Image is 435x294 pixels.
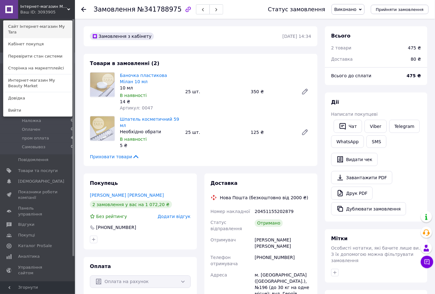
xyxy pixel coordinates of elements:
[255,220,283,227] div: Отримано
[371,5,429,14] button: Прийняти замовлення
[18,265,58,276] span: Управління сайтом
[18,222,34,228] span: Відгуки
[331,33,351,39] span: Всього
[137,6,182,13] span: №341788975
[219,195,310,201] div: Нова Пошта (безкоштовно від 2000 ₴)
[90,180,118,186] span: Покупець
[18,243,52,249] span: Каталог ProSale
[248,128,296,137] div: 125 ₴
[18,205,58,217] span: Панель управління
[96,225,137,231] div: [PHONE_NUMBER]
[331,112,378,117] span: Написати покупцеві
[331,246,420,263] span: Особисті нотатки, які бачите лише ви. З їх допомогою можна фільтрувати замовлення
[22,144,45,150] span: Самовывоз
[211,273,227,278] span: Адреса
[3,104,72,116] a: Вийти
[211,220,242,231] span: Статус відправлення
[3,74,72,92] a: Интернет-магазин My Beauty Market
[22,127,40,132] span: Оплачен
[183,87,249,96] div: 25 шт.
[90,154,140,160] span: Приховати товари
[3,50,72,62] a: Перевірити стан системи
[407,52,425,66] div: 80 ₴
[421,256,433,268] button: Чат з покупцем
[331,153,378,166] button: Видати чек
[81,6,86,13] div: Повернутися назад
[211,209,250,214] span: Номер накладної
[94,6,136,13] span: Замовлення
[3,38,72,50] a: Кабінет покупця
[331,171,393,184] a: Завантажити PDF
[3,62,72,74] a: Сторінка на маркетплейсі
[211,238,236,243] span: Отримувач
[20,4,67,9] span: Інтернет-магазин My Tara
[22,135,49,141] span: пром оплата
[120,85,180,91] div: 10 мл
[331,135,364,148] a: WhatsApp
[254,235,313,252] div: [PERSON_NAME] [PERSON_NAME]
[331,99,339,105] span: Дії
[331,236,348,242] span: Мітки
[283,34,311,39] time: [DATE] 14:34
[248,87,296,96] div: 350 ₴
[120,93,147,98] span: В наявності
[408,45,421,51] div: 475 ₴
[90,60,160,66] span: Товари в замовленні (2)
[211,180,238,186] span: Доставка
[120,142,180,149] div: 5 ₴
[367,135,387,148] button: SMS
[158,214,190,219] span: Додати відгук
[299,126,311,139] a: Редагувати
[254,206,313,217] div: 20451155202879
[3,92,72,104] a: Довідка
[90,33,154,40] div: Замовлення з кабінету
[3,21,72,38] a: Сайт Інтернет-магазин My Tara
[22,118,41,124] span: Наложка
[18,157,48,163] span: Повідомлення
[334,120,362,133] button: Чат
[331,57,353,62] span: Доставка
[376,7,424,12] span: Прийняти замовлення
[71,135,73,141] span: 4
[120,73,167,84] a: Баночка пластикова Мілан 10 мл
[71,144,73,150] span: 0
[90,264,111,270] span: Оплата
[90,116,115,141] img: Шпатель косметичний 59 мл
[120,105,153,110] span: Артикул: 0047
[331,202,406,215] button: Дублювати замовлення
[331,45,352,50] span: 2 товари
[20,9,47,15] div: Ваш ID: 3093905
[120,117,179,128] a: Шпатель косметичний 59 мл
[90,201,172,208] div: 2 замовлення у вас на 1 072,20 ₴
[365,120,387,133] a: Viber
[18,281,58,292] span: Гаманець компанії
[90,73,115,97] img: Баночка пластикова Мілан 10 мл
[389,120,420,133] a: Telegram
[183,128,249,137] div: 25 шт.
[268,6,325,13] div: Статус замовлення
[334,7,357,12] span: Виконано
[18,233,35,238] span: Покупці
[18,168,58,174] span: Товари та послуги
[120,137,147,142] span: В наявності
[96,214,127,219] span: Без рейтингу
[120,129,180,135] div: Необхідно обрати
[254,252,313,270] div: [PHONE_NUMBER]
[331,187,373,200] a: Друк PDF
[90,193,164,198] a: [PERSON_NAME] [PERSON_NAME]
[18,254,40,260] span: Аналітика
[18,179,64,184] span: [DEMOGRAPHIC_DATA]
[407,73,421,78] b: 475 ₴
[331,73,372,78] span: Всього до сплати
[71,127,73,132] span: 0
[18,189,58,200] span: Показники роботи компанії
[120,99,180,105] div: 14 ₴
[71,118,73,124] span: 0
[299,85,311,98] a: Редагувати
[211,255,238,266] span: Телефон отримувача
